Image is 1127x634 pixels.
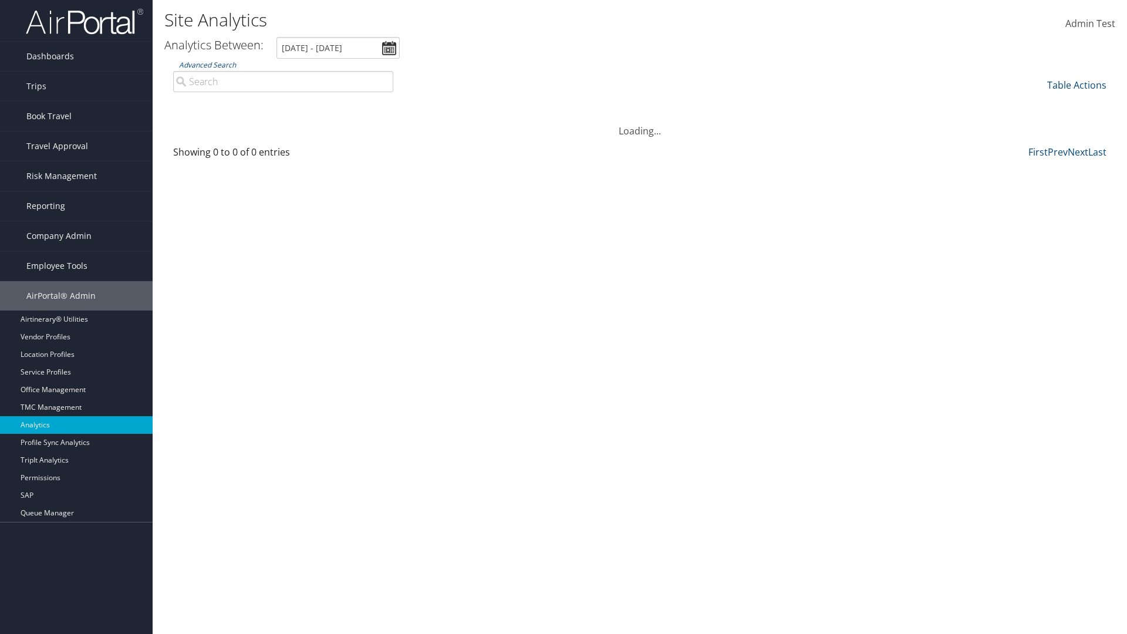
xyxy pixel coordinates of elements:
[164,110,1115,138] div: Loading...
[26,102,72,131] span: Book Travel
[26,161,97,191] span: Risk Management
[26,191,65,221] span: Reporting
[173,71,393,92] input: Advanced Search
[26,131,88,161] span: Travel Approval
[26,251,87,281] span: Employee Tools
[179,60,236,70] a: Advanced Search
[164,37,264,53] h3: Analytics Between:
[164,8,798,32] h1: Site Analytics
[1047,79,1106,92] a: Table Actions
[26,281,96,311] span: AirPortal® Admin
[1088,146,1106,158] a: Last
[1065,17,1115,30] span: Admin Test
[26,8,143,35] img: airportal-logo.png
[26,221,92,251] span: Company Admin
[1068,146,1088,158] a: Next
[173,145,393,165] div: Showing 0 to 0 of 0 entries
[26,42,74,71] span: Dashboards
[26,72,46,101] span: Trips
[1065,6,1115,42] a: Admin Test
[1048,146,1068,158] a: Prev
[1028,146,1048,158] a: First
[276,37,400,59] input: [DATE] - [DATE]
